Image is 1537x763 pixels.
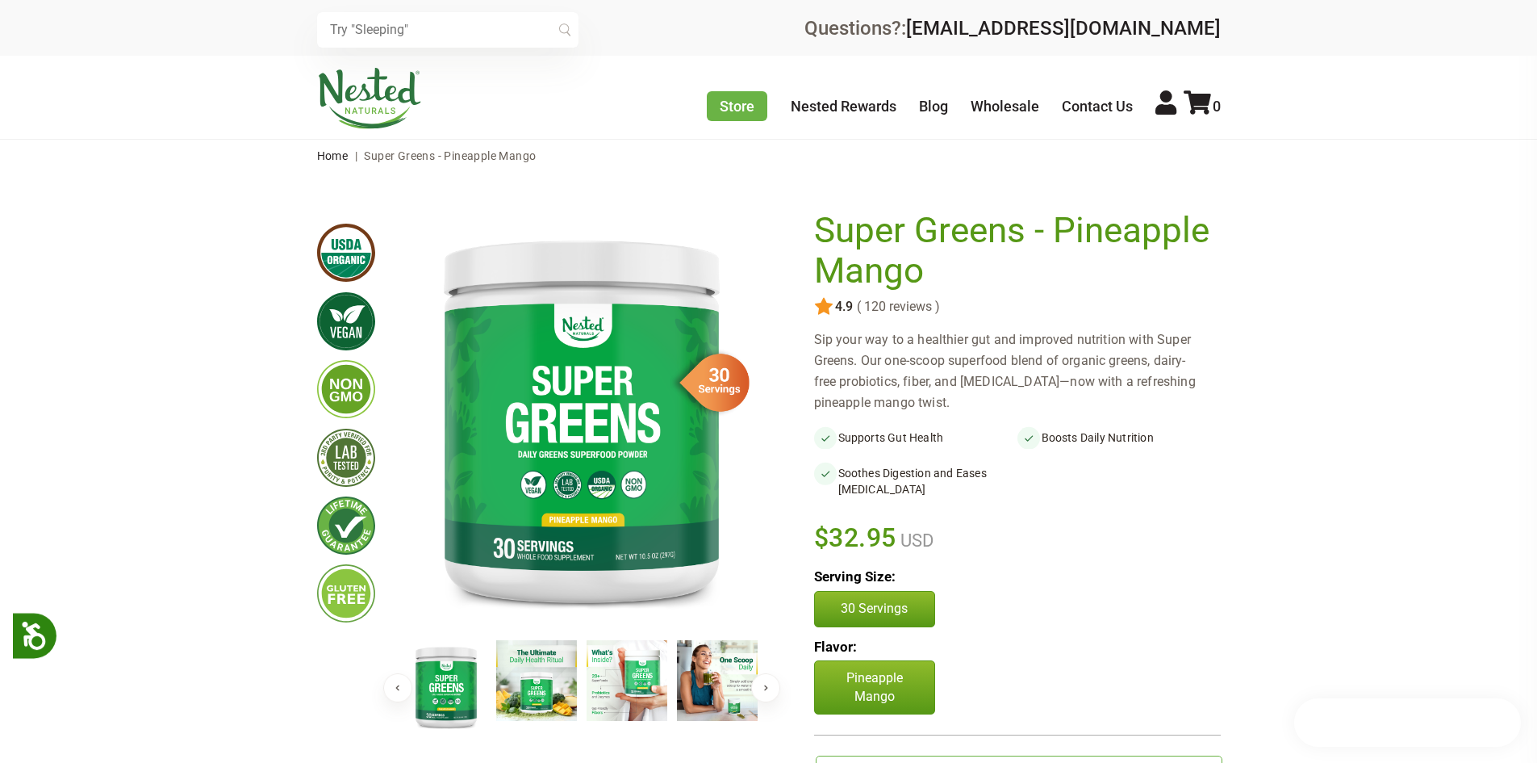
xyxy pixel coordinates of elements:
img: usdaorganic [317,224,375,282]
img: thirdpartytested [317,429,375,487]
b: Serving Size: [814,568,896,585]
span: ( 120 reviews ) [853,300,940,314]
a: Home [317,149,349,162]
a: 0 [1184,98,1221,115]
input: Try "Sleeping" [317,12,578,48]
a: Store [707,91,767,121]
span: 4.9 [833,300,853,314]
a: Wholesale [971,98,1039,115]
nav: breadcrumbs [317,140,1221,172]
span: 0 [1213,98,1221,115]
img: Super Greens - Pineapple Mango [587,640,667,721]
li: Boosts Daily Nutrition [1017,426,1221,449]
span: Super Greens - Pineapple Mango [364,149,536,162]
b: Flavor: [814,639,857,655]
p: 30 Servings [831,600,918,618]
img: vegan [317,292,375,350]
img: Super Greens - Pineapple Mango [406,640,487,733]
a: Contact Us [1062,98,1133,115]
iframe: Button to open loyalty program pop-up [1294,698,1521,747]
img: lifetimeguarantee [317,497,375,555]
img: glutenfree [317,564,375,623]
div: Sip your way to a healthier gut and improved nutrition with Super Greens. Our one-scoop superfood... [814,329,1221,413]
p: Pineapple Mango [814,660,935,715]
div: Questions?: [804,19,1221,38]
span: | [351,149,361,162]
span: $32.95 [814,520,897,555]
h1: Super Greens - Pineapple Mango [814,211,1213,291]
button: 30 Servings [814,591,935,627]
button: Previous [383,673,412,702]
li: Supports Gut Health [814,426,1017,449]
img: Super Greens - Pineapple Mango [677,640,758,721]
img: star.svg [814,297,833,317]
img: gmofree [317,360,375,418]
img: sg-servings-30.png [669,348,750,417]
button: Next [751,673,780,702]
img: Nested Naturals [317,68,422,129]
li: Soothes Digestion and Eases [MEDICAL_DATA] [814,462,1017,501]
a: [EMAIL_ADDRESS][DOMAIN_NAME] [906,17,1221,40]
span: USD [896,530,933,551]
a: Nested Rewards [791,98,896,115]
img: Super Greens - Pineapple Mango [496,640,577,721]
a: Blog [919,98,948,115]
img: Super Greens - Pineapple Mango [401,211,762,627]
